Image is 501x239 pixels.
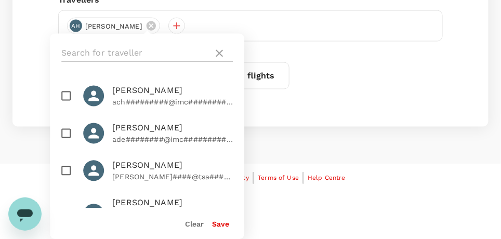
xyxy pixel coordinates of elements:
button: Save [212,220,229,229]
div: AH[PERSON_NAME] [67,18,160,34]
button: Find flights [212,62,289,89]
iframe: Button to launch messaging window [8,197,42,231]
span: [PERSON_NAME] [112,122,233,135]
button: Clear [185,220,204,229]
span: [PERSON_NAME] [112,160,233,172]
span: Help Centre [308,175,346,182]
span: [PERSON_NAME] [PERSON_NAME] [112,197,233,222]
p: ach#########@imc################### [112,97,233,108]
p: ade########@imc################### [112,135,233,145]
span: [PERSON_NAME] [79,21,149,32]
span: [PERSON_NAME] [112,85,233,97]
a: Terms of Use [258,172,299,184]
span: Terms of Use [258,175,299,182]
p: [PERSON_NAME]####@tsa############ [112,172,233,182]
div: AH [70,20,82,32]
a: Help Centre [308,172,346,184]
input: Search for traveller [61,45,209,62]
